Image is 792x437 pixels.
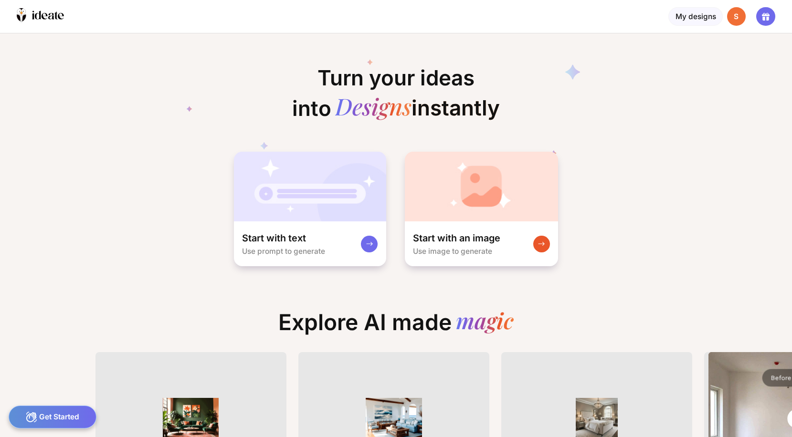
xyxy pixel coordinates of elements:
[242,247,325,256] div: Use prompt to generate
[9,406,97,428] div: Get Started
[456,309,514,335] div: magic
[405,152,558,221] img: startWithImageCardBg.jpg
[413,247,492,256] div: Use image to generate
[270,309,522,344] div: Explore AI made
[242,232,306,244] div: Start with text
[727,7,746,26] div: S
[413,232,500,244] div: Start with an image
[234,152,386,221] img: startWithTextCardBg.jpg
[668,7,722,26] div: My designs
